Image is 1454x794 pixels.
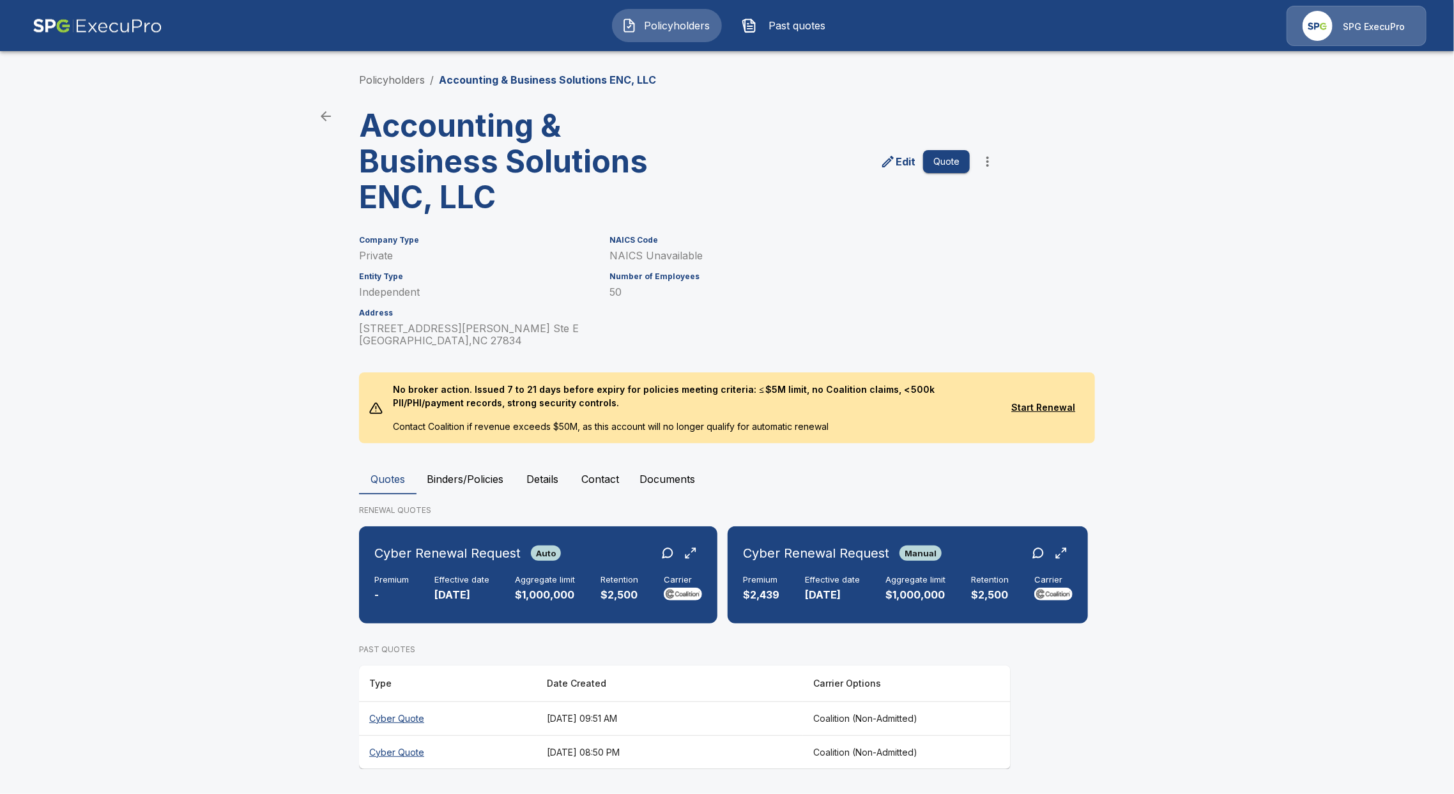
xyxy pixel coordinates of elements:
p: [DATE] [434,588,489,602]
button: Binders/Policies [417,464,514,494]
p: $1,000,000 [885,588,945,602]
h6: Entity Type [359,272,594,281]
p: $2,439 [743,588,779,602]
a: edit [878,151,918,172]
p: 50 [609,286,970,298]
p: [STREET_ADDRESS][PERSON_NAME] Ste E [GEOGRAPHIC_DATA] , NC 27834 [359,323,594,347]
p: $1,000,000 [515,588,575,602]
h6: Retention [971,575,1009,585]
h6: Carrier [1034,575,1073,585]
h6: Address [359,309,594,317]
button: Policyholders IconPolicyholders [612,9,722,42]
table: responsive table [359,666,1011,769]
p: Accounting & Business Solutions ENC, LLC [439,72,656,88]
img: Carrier [664,588,702,600]
th: Cyber Quote [359,735,537,769]
button: Past quotes IconPast quotes [732,9,842,42]
button: Documents [629,464,705,494]
th: Date Created [537,666,803,702]
p: $2,500 [971,588,1009,602]
button: Contact [571,464,629,494]
h6: Effective date [805,575,860,585]
p: Contact Coalition if revenue exceeds $50M, as this account will no longer qualify for automatic r... [383,420,1002,443]
a: Policyholders [359,73,425,86]
h6: Carrier [664,575,702,585]
p: [DATE] [805,588,860,602]
h6: Effective date [434,575,489,585]
th: [DATE] 09:51 AM [537,701,803,735]
button: more [975,149,1000,174]
img: Agency Icon [1303,11,1333,41]
p: PAST QUOTES [359,644,1011,655]
button: Quotes [359,464,417,494]
p: NAICS Unavailable [609,250,970,262]
img: Carrier [1034,588,1073,600]
h6: Cyber Renewal Request [743,543,889,563]
h6: Premium [743,575,779,585]
a: back [313,103,339,129]
p: RENEWAL QUOTES [359,505,1095,516]
h6: Aggregate limit [885,575,945,585]
h3: Accounting & Business Solutions ENC, LLC [359,108,675,215]
img: Past quotes Icon [742,18,757,33]
span: Policyholders [642,18,712,33]
p: SPG ExecuPro [1343,20,1405,33]
th: Carrier Options [803,666,1011,702]
li: / [430,72,434,88]
img: Policyholders Icon [622,18,637,33]
p: - [374,588,409,602]
p: Private [359,250,594,262]
h6: Premium [374,575,409,585]
span: Past quotes [762,18,832,33]
p: $2,500 [601,588,638,602]
span: Manual [899,548,942,558]
h6: NAICS Code [609,236,970,245]
span: Auto [531,548,561,558]
button: Details [514,464,571,494]
th: Cyber Quote [359,701,537,735]
th: Coalition (Non-Admitted) [803,735,1011,769]
p: No broker action. Issued 7 to 21 days before expiry for policies meeting criteria: ≤ $5M limit, n... [383,372,1002,420]
h6: Number of Employees [609,272,970,281]
p: Edit [896,154,915,169]
h6: Cyber Renewal Request [374,543,521,563]
nav: breadcrumb [359,72,656,88]
img: AA Logo [33,6,162,46]
p: Independent [359,286,594,298]
th: Type [359,666,537,702]
button: Start Renewal [1002,396,1085,420]
th: [DATE] 08:50 PM [537,735,803,769]
a: Agency IconSPG ExecuPro [1287,6,1427,46]
th: Coalition (Non-Admitted) [803,701,1011,735]
h6: Retention [601,575,638,585]
h6: Aggregate limit [515,575,575,585]
div: policyholder tabs [359,464,1095,494]
button: Quote [923,150,970,174]
h6: Company Type [359,236,594,245]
